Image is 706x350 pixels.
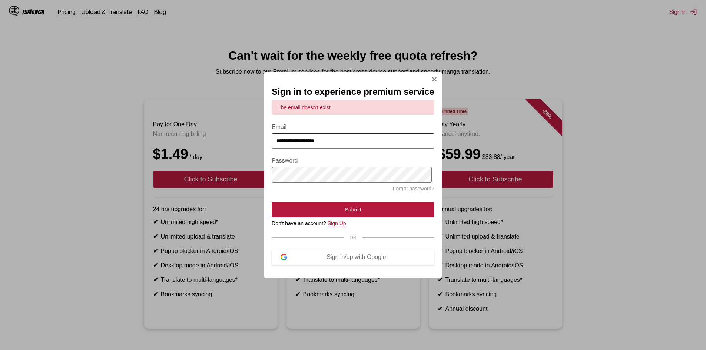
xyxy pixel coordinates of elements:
button: Submit [272,202,434,217]
h2: Sign in to experience premium service [272,87,434,97]
button: Sign in/up with Google [272,249,434,265]
a: Forgot password? [393,186,434,191]
a: Sign Up [328,220,346,226]
img: google-logo [281,254,287,260]
div: The email doesn't exist [272,100,434,115]
div: Sign in/up with Google [287,254,425,260]
label: Password [272,157,434,164]
img: Close [431,76,437,82]
div: Don't have an account? [272,220,434,226]
label: Email [272,124,434,130]
div: Sign In Modal [264,72,442,278]
div: OR [272,235,434,240]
